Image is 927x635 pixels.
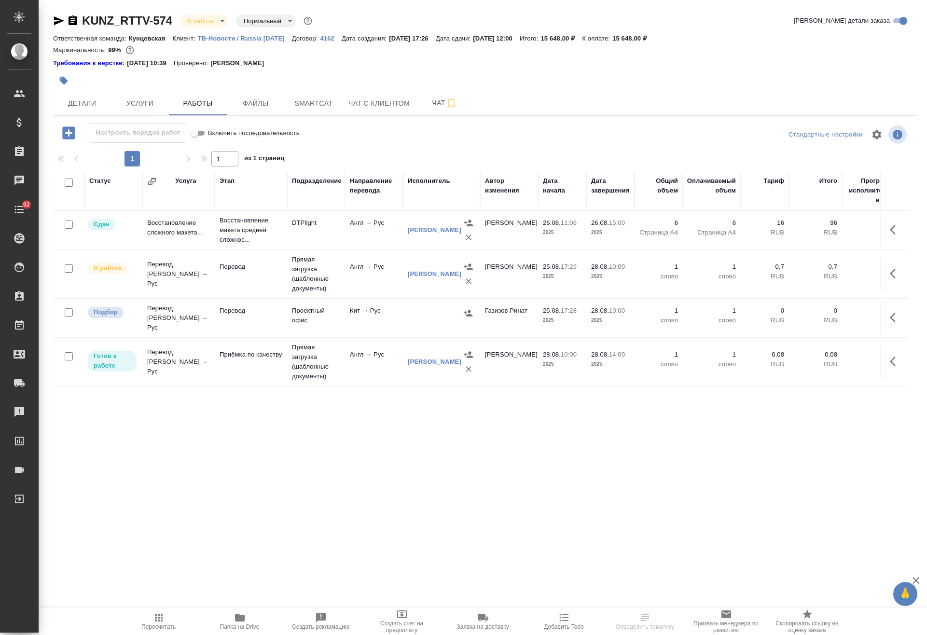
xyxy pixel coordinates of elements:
div: Дата начала [543,176,581,195]
div: Нажми, чтобы открыть папку с инструкцией [53,58,127,68]
button: Здесь прячутся важные кнопки [884,218,907,241]
button: Здесь прячутся важные кнопки [884,262,907,285]
p: [DATE] 17:26 [389,35,436,42]
span: Детали [59,97,105,110]
p: 1 [639,306,678,316]
button: Скопировать ссылку на оценку заказа [767,608,848,635]
span: Файлы [233,97,279,110]
div: Прогресс исполнителя в SC [847,176,890,205]
button: Создать счет на предоплату [361,608,443,635]
div: Общий объем [639,176,678,195]
p: 15:00 [609,219,625,226]
button: Папка на Drive [199,608,280,635]
button: Скопировать ссылку [67,15,79,27]
span: Создать рекламацию [292,623,349,630]
p: ТВ-Новости / Russia [DATE] [198,35,292,42]
p: 2025 [543,272,581,281]
p: 99% [108,46,123,54]
p: 2025 [543,316,581,325]
td: [PERSON_NAME] [480,345,538,379]
div: Можно подбирать исполнителей [87,306,138,319]
td: [PERSON_NAME] [480,257,538,291]
p: 0,7 [746,262,784,272]
p: 1 [688,306,736,316]
button: Создать рекламацию [280,608,361,635]
div: Этап [220,176,235,186]
a: Требования к верстке: [53,58,127,68]
span: Пересчитать [141,623,176,630]
div: split button [786,127,865,142]
button: Назначить [461,260,476,274]
p: RUB [746,359,784,369]
p: 15 648,00 ₽ [612,35,654,42]
button: 96.78 RUB; [124,44,136,56]
span: Папка на Drive [220,623,260,630]
a: 4162 [320,34,341,42]
button: Заявка на доставку [443,608,524,635]
p: Страница А4 [688,228,736,237]
span: Добавить Todo [544,623,583,630]
p: 26.08, [591,219,609,226]
p: RUB [794,316,837,325]
svg: Подписаться [445,97,457,109]
button: Назначить [461,347,476,362]
td: Англ → Рус [345,257,403,291]
p: К оплате: [582,35,612,42]
button: Нормальный [241,17,284,25]
p: 0 [794,306,837,316]
p: RUB [746,272,784,281]
span: Заявка на доставку [457,623,509,630]
p: 2025 [591,316,630,325]
div: Исполнитель выполняет работу [87,262,138,275]
p: 0,7 [794,262,837,272]
button: Удалить [461,274,476,289]
p: слово [688,272,736,281]
p: 25.08, [543,263,561,270]
p: 2025 [591,272,630,281]
p: Перевод [220,306,282,316]
p: RUB [746,228,784,237]
p: Дата создания: [342,35,389,42]
button: Здесь прячутся важные кнопки [884,306,907,329]
div: Автор изменения [485,176,533,195]
td: Перевод [PERSON_NAME] → Рус [142,299,215,337]
div: Тариф [763,176,784,186]
div: Услуга [175,176,196,186]
td: Прямая загрузка (шаблонные документы) [287,338,345,386]
p: В работе [94,263,122,273]
p: 16 [746,218,784,228]
span: Чат [421,97,468,109]
span: Скопировать ссылку на оценку заказа [773,620,842,634]
p: RUB [794,359,837,369]
button: 🙏 [893,582,917,606]
p: Маржинальность: [53,46,108,54]
p: Ответственная команда: [53,35,129,42]
p: 28.08, [543,351,561,358]
button: Назначить [461,216,476,230]
p: 2025 [591,228,630,237]
p: Клиент: [173,35,198,42]
p: 1 [639,350,678,359]
p: слово [688,359,736,369]
span: Чат с клиентом [348,97,410,110]
button: Добавить работу [55,123,82,143]
p: RUB [746,316,784,325]
p: 0,08 [794,350,837,359]
td: Проектный офис [287,301,345,335]
span: Определить тематику [616,623,674,630]
a: 92 [2,197,36,221]
p: Сдан [94,220,110,229]
button: Доп статусы указывают на важность/срочность заказа [302,14,314,27]
p: 28.08, [591,263,609,270]
div: Подразделение [292,176,342,186]
button: Назначить [461,306,475,320]
a: [PERSON_NAME] [408,358,461,365]
td: Прямая загрузка (шаблонные документы) [287,250,345,298]
p: Договор: [292,35,320,42]
div: Оплачиваемый объем [687,176,736,195]
p: 10:00 [609,263,625,270]
span: Smartcat [291,97,337,110]
p: Итого: [520,35,540,42]
p: слово [639,272,678,281]
td: Перевод [PERSON_NAME] → Рус [142,343,215,381]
